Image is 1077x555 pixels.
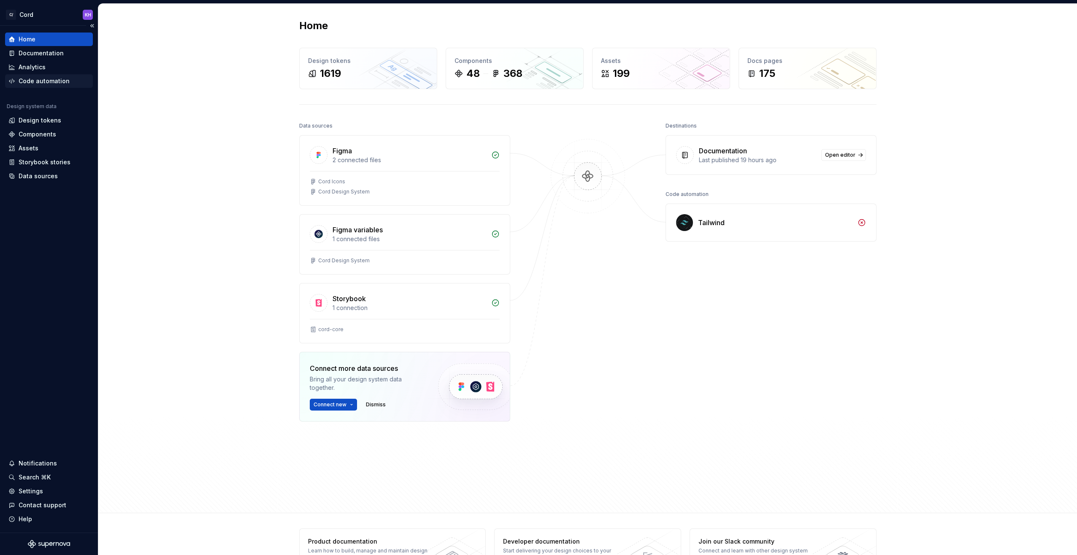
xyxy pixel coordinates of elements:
button: C/CordKH [2,5,96,24]
div: Analytics [19,63,46,71]
div: 2 connected files [333,156,486,164]
a: Components48368 [446,48,584,89]
div: Help [19,515,32,523]
button: Notifications [5,457,93,470]
div: Destinations [666,120,697,132]
a: Storybook stories [5,155,93,169]
a: Code automation [5,74,93,88]
div: 1619 [320,67,341,80]
div: Documentation [19,49,64,57]
div: Cord Design System [318,188,370,195]
div: Components [19,130,56,139]
div: cord-core [318,326,344,333]
div: Figma variables [333,225,383,235]
a: Settings [5,484,93,498]
div: Search ⌘K [19,473,51,482]
div: Design tokens [19,116,61,125]
a: Figma variables1 connected filesCord Design System [299,214,510,275]
a: Analytics [5,60,93,74]
div: Components [455,57,575,65]
div: Bring all your design system data together. [310,375,424,392]
div: Cord Design System [318,257,370,264]
div: Storybook [333,294,366,304]
div: 1 connected files [333,235,486,243]
div: 199 [613,67,630,80]
h2: Home [299,19,328,33]
div: Contact support [19,501,66,509]
div: Data sources [299,120,333,132]
div: Connect more data sources [310,363,424,373]
a: Design tokens1619 [299,48,437,89]
a: Docs pages175 [739,48,877,89]
button: Connect new [310,399,357,411]
a: Design tokens [5,114,93,127]
div: Last published 19 hours ago [699,156,816,164]
div: Design system data [7,103,57,110]
a: Figma2 connected filesCord IconsCord Design System [299,135,510,206]
div: Code automation [666,188,709,200]
a: Assets [5,141,93,155]
button: Search ⌘K [5,471,93,484]
div: KH [85,11,91,18]
div: 48 [466,67,480,80]
button: Collapse sidebar [86,20,98,32]
div: Storybook stories [19,158,70,166]
div: Join our Slack community [698,537,821,546]
a: Data sources [5,169,93,183]
div: Tailwind [698,218,725,228]
button: Contact support [5,498,93,512]
span: Dismiss [366,401,386,408]
a: Documentation [5,46,93,60]
div: Documentation [699,146,747,156]
div: 368 [503,67,522,80]
button: Help [5,512,93,526]
div: Home [19,35,35,44]
span: Open editor [825,152,855,158]
a: Storybook1 connectioncord-core [299,283,510,343]
div: Developer documentation [503,537,626,546]
svg: Supernova Logo [28,540,70,548]
div: Cord Icons [318,178,345,185]
div: Figma [333,146,352,156]
button: Dismiss [362,399,390,411]
div: Design tokens [308,57,428,65]
div: Docs pages [747,57,868,65]
div: Assets [601,57,721,65]
div: Settings [19,487,43,495]
a: Open editor [821,149,866,161]
div: Cord [19,11,33,19]
div: Assets [19,144,38,152]
a: Components [5,128,93,141]
div: Notifications [19,459,57,468]
a: Home [5,33,93,46]
div: Code automation [19,77,70,85]
div: C/ [6,10,16,20]
div: Product documentation [308,537,431,546]
div: 1 connection [333,304,486,312]
a: Assets199 [592,48,730,89]
div: Data sources [19,172,58,180]
span: Connect new [314,401,346,408]
div: 175 [759,67,775,80]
